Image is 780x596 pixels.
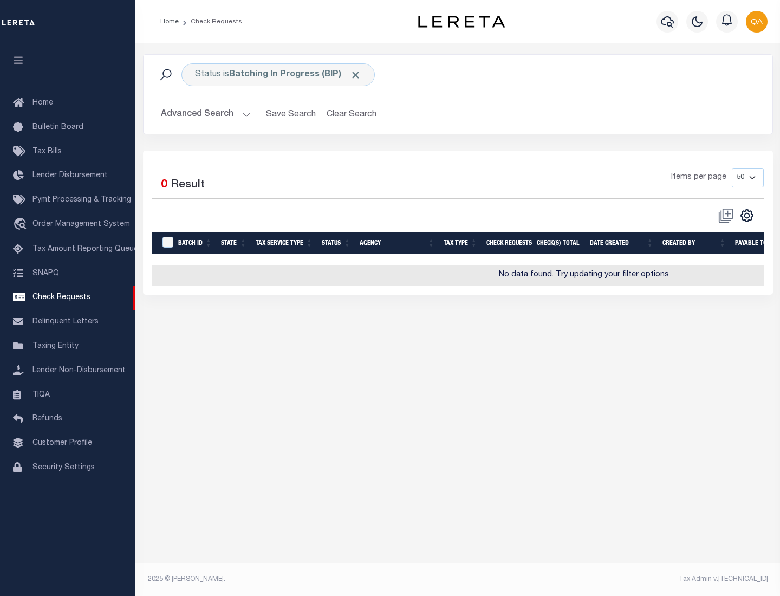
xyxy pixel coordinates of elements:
label: Result [171,177,205,194]
th: Batch Id: activate to sort column ascending [174,232,217,255]
button: Clear Search [322,104,381,125]
span: Bulletin Board [32,124,83,131]
span: Order Management System [32,221,130,228]
button: Advanced Search [161,104,251,125]
i: travel_explore [13,218,30,232]
span: Pymt Processing & Tracking [32,196,131,204]
th: Tax Type: activate to sort column ascending [439,232,482,255]
span: Click to Remove [350,69,361,81]
span: Tax Bills [32,148,62,156]
th: State: activate to sort column ascending [217,232,251,255]
span: Lender Disbursement [32,172,108,179]
div: Tax Admin v.[TECHNICAL_ID] [466,574,768,584]
span: Refunds [32,415,62,423]
span: Taxing Entity [32,342,79,350]
th: Created By: activate to sort column ascending [658,232,731,255]
span: Check Requests [32,294,90,301]
div: Status is [181,63,375,86]
th: Check(s) Total [532,232,586,255]
span: TIQA [32,391,50,398]
th: Check Requests [482,232,532,255]
span: Lender Non-Disbursement [32,367,126,374]
img: svg+xml;base64,PHN2ZyB4bWxucz0iaHR0cDovL3d3dy53My5vcmcvMjAwMC9zdmciIHBvaW50ZXItZXZlbnRzPSJub25lIi... [746,11,768,33]
span: Tax Amount Reporting Queue [32,245,138,253]
a: Home [160,18,179,25]
span: 0 [161,179,167,191]
span: Home [32,99,53,107]
img: logo-dark.svg [418,16,505,28]
span: Delinquent Letters [32,318,99,326]
th: Date Created: activate to sort column ascending [586,232,658,255]
th: Tax Service Type: activate to sort column ascending [251,232,317,255]
span: Customer Profile [32,439,92,447]
span: Items per page [671,172,726,184]
th: Agency: activate to sort column ascending [355,232,439,255]
span: SNAPQ [32,269,59,277]
span: Security Settings [32,464,95,471]
b: Batching In Progress (BIP) [229,70,361,79]
li: Check Requests [179,17,242,27]
div: 2025 © [PERSON_NAME]. [140,574,458,584]
th: Status: activate to sort column ascending [317,232,355,255]
button: Save Search [259,104,322,125]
